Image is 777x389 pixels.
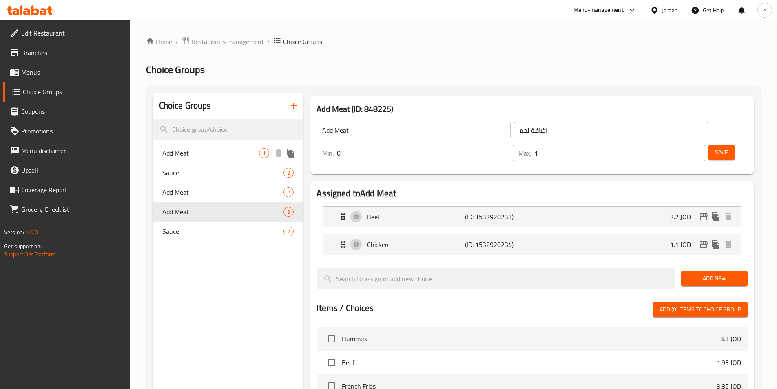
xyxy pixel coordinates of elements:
[3,82,130,102] a: Choice Groups
[153,163,304,182] div: Sauce2
[322,148,334,158] p: Min:
[722,211,734,223] button: delete
[465,212,530,222] p: (ID: 1532920233)
[3,180,130,200] a: Coverage Report
[162,148,259,158] span: Add Meat
[153,119,304,140] input: search
[317,102,748,116] h3: Add Meat (ID: 848225)
[284,169,293,177] span: 2
[3,200,130,219] a: Grocery Checklist
[653,302,748,317] button: Add (0) items to choice group
[367,240,465,249] p: Chicken
[317,302,374,314] h2: Items / Choices
[267,37,270,47] li: /
[153,202,304,222] div: Add Meat2
[4,241,42,251] span: Get support on:
[21,48,123,58] span: Branches
[21,126,123,136] span: Promotions
[153,222,304,241] div: Sauce2
[3,23,130,43] a: Edit Restaurant
[323,330,340,347] span: Select choice
[162,187,284,197] span: Add Meat
[722,238,734,251] button: delete
[175,37,178,47] li: /
[697,211,710,223] button: edit
[21,107,123,116] span: Coupons
[162,227,284,236] span: Sauce
[283,207,294,217] div: Choices
[763,6,766,15] span: e
[259,149,269,157] span: 1
[284,189,293,196] span: 2
[708,145,735,160] button: Save
[21,205,123,214] span: Grocery Checklist
[25,227,38,238] span: 1.0.0
[465,240,530,249] p: (ID: 1532920234)
[146,36,761,47] nav: breadcrumb
[660,305,741,315] span: Add (0) items to choice group
[283,37,322,47] span: Choice Groups
[518,148,531,158] p: Max:
[317,268,675,289] input: search
[21,67,123,77] span: Menus
[21,146,123,156] span: Menu disclaimer
[259,148,269,158] div: Choices
[284,228,293,236] span: 2
[367,212,465,222] p: Beef
[159,100,211,112] h2: Choice Groups
[162,207,284,217] span: Add Meat
[3,141,130,160] a: Menu disclaimer
[720,334,741,344] p: 3.3 JOD
[717,358,741,367] p: 1.93 JOD
[317,231,748,258] li: Expand
[670,240,697,249] p: 1.1 JOD
[146,37,172,47] a: Home
[153,182,304,202] div: Add Meat2
[4,249,56,260] a: Support.OpsPlatform
[21,165,123,175] span: Upsell
[342,358,717,367] span: Beef
[681,271,748,286] button: Add New
[3,121,130,141] a: Promotions
[715,147,728,158] span: Save
[283,187,294,197] div: Choices
[662,6,678,15] div: Jordan
[323,207,741,227] div: Expand
[3,102,130,121] a: Coupons
[146,60,205,79] span: Choice Groups
[162,168,284,178] span: Sauce
[317,187,748,200] h2: Assigned to Add Meat
[710,238,722,251] button: duplicate
[710,211,722,223] button: duplicate
[21,185,123,195] span: Coverage Report
[285,147,297,159] button: duplicate
[3,62,130,82] a: Menus
[182,36,264,47] a: Restaurants management
[284,208,293,216] span: 2
[4,227,24,238] span: Version:
[283,168,294,178] div: Choices
[323,354,340,371] span: Select choice
[272,147,285,159] button: delete
[670,212,697,222] p: 2.2 JOD
[283,227,294,236] div: Choices
[688,273,741,284] span: Add New
[21,28,123,38] span: Edit Restaurant
[342,334,720,344] span: Hummus
[323,234,741,255] div: Expand
[317,203,748,231] li: Expand
[573,5,624,15] div: Menu-management
[191,37,264,47] span: Restaurants management
[23,87,123,97] span: Choice Groups
[3,43,130,62] a: Branches
[697,238,710,251] button: edit
[153,143,304,163] div: Add Meat1deleteduplicate
[3,160,130,180] a: Upsell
